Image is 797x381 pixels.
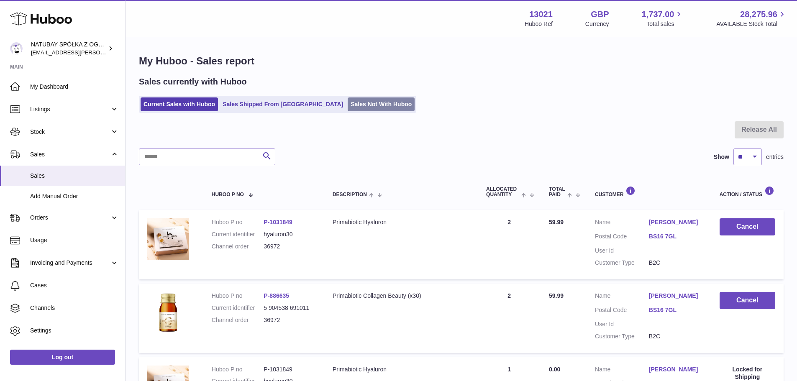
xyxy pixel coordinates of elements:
[212,192,244,197] span: Huboo P no
[720,218,775,235] button: Cancel
[595,366,649,376] dt: Name
[30,105,110,113] span: Listings
[585,20,609,28] div: Currency
[649,218,703,226] a: [PERSON_NAME]
[31,41,106,56] div: NATUBAY SPÓŁKA Z OGRANICZONĄ ODPOWIEDZIALNOŚCIĄ
[30,128,110,136] span: Stock
[720,186,775,197] div: Action / Status
[595,292,649,302] dt: Name
[642,9,684,28] a: 1,737.00 Total sales
[595,320,649,328] dt: User Id
[10,42,23,55] img: kacper.antkowski@natubay.pl
[212,292,264,300] dt: Huboo P no
[30,236,119,244] span: Usage
[30,259,110,267] span: Invoicing and Payments
[212,316,264,324] dt: Channel order
[595,218,649,228] dt: Name
[714,153,729,161] label: Show
[264,230,316,238] dd: hyaluron30
[649,366,703,373] a: [PERSON_NAME]
[478,284,541,353] td: 2
[549,187,565,197] span: Total paid
[595,247,649,255] dt: User Id
[141,97,218,111] a: Current Sales with Huboo
[264,292,289,299] a: P-886635
[716,20,787,28] span: AVAILABLE Stock Total
[591,9,609,20] strong: GBP
[486,187,519,197] span: ALLOCATED Quantity
[740,9,777,20] span: 28,275.96
[720,292,775,309] button: Cancel
[549,292,564,299] span: 59.99
[212,304,264,312] dt: Current identifier
[212,230,264,238] dt: Current identifier
[646,20,684,28] span: Total sales
[147,218,189,260] img: 130211740407413.jpg
[30,172,119,180] span: Sales
[649,306,703,314] a: BS16 7GL
[649,292,703,300] a: [PERSON_NAME]
[30,151,110,159] span: Sales
[220,97,346,111] a: Sales Shipped From [GEOGRAPHIC_DATA]
[595,233,649,243] dt: Postal Code
[525,20,553,28] div: Huboo Ref
[264,219,292,225] a: P-1031849
[595,186,703,197] div: Customer
[716,9,787,28] a: 28,275.96 AVAILABLE Stock Total
[649,332,703,340] dd: B2C
[478,210,541,279] td: 2
[30,327,119,335] span: Settings
[549,366,560,373] span: 0.00
[264,304,316,312] dd: 5 904538 691011
[212,243,264,251] dt: Channel order
[31,49,168,56] span: [EMAIL_ADDRESS][PERSON_NAME][DOMAIN_NAME]
[147,292,189,334] img: 130211698054880.jpg
[264,366,316,373] dd: P-1031849
[529,9,553,20] strong: 13021
[642,9,674,20] span: 1,737.00
[595,259,649,267] dt: Customer Type
[348,97,415,111] a: Sales Not With Huboo
[264,243,316,251] dd: 36972
[595,306,649,316] dt: Postal Code
[30,83,119,91] span: My Dashboard
[649,259,703,267] dd: B2C
[595,332,649,340] dt: Customer Type
[30,281,119,289] span: Cases
[30,214,110,222] span: Orders
[549,219,564,225] span: 59.99
[333,218,469,226] div: Primabiotic Hyaluron
[766,153,784,161] span: entries
[649,233,703,240] a: BS16 7GL
[333,292,469,300] div: Primabiotic Collagen Beauty (x30)
[139,54,784,68] h1: My Huboo - Sales report
[333,366,469,373] div: Primabiotic Hyaluron
[30,304,119,312] span: Channels
[139,76,247,87] h2: Sales currently with Huboo
[10,350,115,365] a: Log out
[333,192,367,197] span: Description
[264,316,316,324] dd: 36972
[212,218,264,226] dt: Huboo P no
[212,366,264,373] dt: Huboo P no
[30,192,119,200] span: Add Manual Order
